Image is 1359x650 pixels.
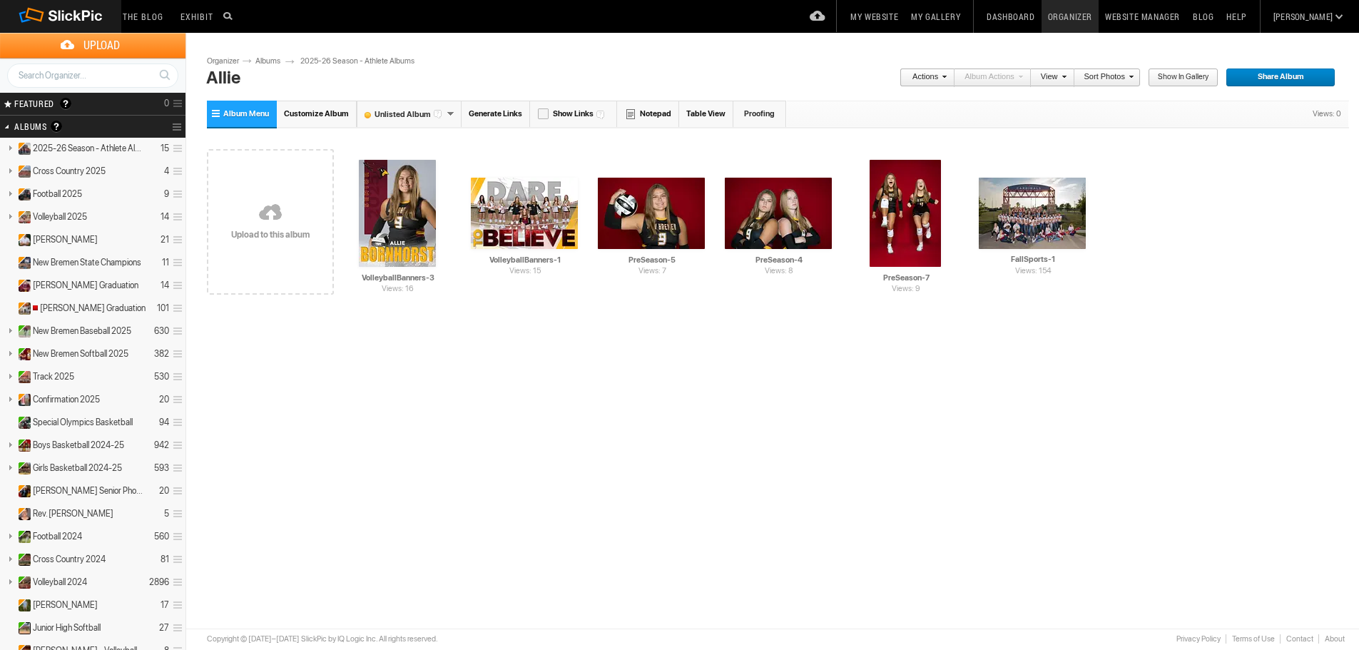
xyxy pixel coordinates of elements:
[1280,634,1318,644] a: Contact
[733,101,786,127] a: Proofing
[33,211,87,223] span: Volleyball 2025
[725,265,833,278] span: Views: 8
[598,265,706,278] span: Views: 7
[33,325,131,337] span: New Bremen Baseball 2025
[12,188,31,200] ins: Unlisted Album
[1305,101,1348,127] div: Views: 0
[979,265,1087,278] span: Views: 154
[14,116,134,138] h2: Albums
[252,56,295,67] a: Albums
[12,394,31,406] ins: Unlisted Album
[12,531,31,543] ins: Public Album
[344,271,452,284] input: VolleyballBanners-3
[12,211,31,223] ins: Unlisted Album
[471,265,579,278] span: Views: 15
[530,101,617,127] a: Show Links
[221,7,238,24] input: Search photos on SlickPic...
[1318,634,1345,644] a: About
[12,234,31,246] ins: Unlisted Album
[12,348,31,360] ins: Public Album
[1226,68,1325,87] span: Share Album
[33,417,133,428] span: Special Olympics Basketball
[33,371,74,382] span: Track 2025
[33,508,113,519] span: Rev. Becky
[223,109,269,118] span: Album Menu
[1148,68,1218,87] a: Show in Gallery
[598,178,705,249] img: PreSeason-5.webp
[979,178,1086,249] img: FallSports-1.webp
[33,485,144,497] span: Rogan Senior Photos
[12,622,31,634] ins: Public Album
[1,508,15,519] a: Expand
[33,280,138,291] span: Mia Hirschfeld Graduation
[12,417,31,429] ins: Public Album
[1,234,15,245] a: Expand
[33,554,106,565] span: Cross Country 2024
[471,178,578,249] img: VolleyballBanners-1.webp
[462,101,530,127] a: Generate Links
[1,485,15,496] a: Expand
[725,178,832,249] img: PreSeason-4.webp
[33,143,144,154] span: 2025-26 Season - Athlete Albums
[12,280,31,292] ins: Unlisted Album
[12,485,31,497] ins: Unlisted Album
[17,33,185,58] span: Upload
[12,462,31,474] ins: Public Album
[1,257,15,268] a: Expand
[1,280,15,290] a: Expand
[10,98,54,109] span: FEATURED
[33,394,100,405] span: Confirmation 2025
[1074,68,1134,87] a: Sort Photos
[598,253,706,266] input: PreSeason-5
[12,554,31,566] ins: Public Album
[870,283,942,295] span: Views: 9
[284,109,349,118] span: Customize Album
[852,271,960,284] input: PreSeason-7
[12,166,31,178] ins: Unlisted Album
[357,110,447,119] font: Unlisted Album
[33,166,106,177] span: Cross Country 2025
[359,283,437,295] span: Views: 16
[12,508,31,520] ins: Unlisted Album
[300,56,429,67] a: 2025-26 Season - Athlete Albums
[33,348,128,360] span: New Bremen Softball 2025
[979,253,1087,266] input: FallSports-1
[7,64,178,88] input: Search Organizer...
[1,303,15,313] a: Expand
[33,622,101,634] span: Junior High Softball
[33,531,82,542] span: Football 2024
[471,253,579,266] input: VolleyballBanners-1
[900,68,947,87] a: Actions
[1170,634,1226,644] a: Privacy Policy
[33,188,82,200] span: Football 2025
[617,101,679,127] a: Notepad
[33,440,124,451] span: Boys Basketball 2024-25
[12,303,31,315] ins: Unlisted Album
[1,622,15,633] a: Expand
[33,234,98,245] span: Aaron
[679,101,733,127] a: Table View
[1,417,15,427] a: Expand
[33,462,122,474] span: Girls Basketball 2024-25
[1226,634,1280,644] a: Terms of Use
[870,160,941,267] img: PreSeason-7.webp
[12,599,31,611] ins: Unlisted Album
[12,257,31,269] ins: Unlisted Album
[12,143,31,155] ins: Unlisted Album
[1,599,15,610] a: Expand
[12,325,31,337] ins: Public Album
[1031,68,1067,87] a: View
[12,440,31,452] ins: Public Album
[359,160,436,267] img: VolleyballBanners-3.webp
[955,68,1023,87] a: Album Actions
[31,303,146,314] span: Rogan's Graduation
[33,577,87,588] span: Volleyball 2024
[33,257,141,268] span: New Bremen State Champions
[33,599,98,611] span: Vince
[12,577,31,589] ins: Public Album
[1148,68,1208,87] span: Show in Gallery
[207,634,438,645] div: Copyright © [DATE]–[DATE] SlickPic by IQ Logic Inc. All rights reserved.
[725,253,833,266] input: PreSeason-4
[12,371,31,383] ins: Public Album
[151,63,178,87] a: Search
